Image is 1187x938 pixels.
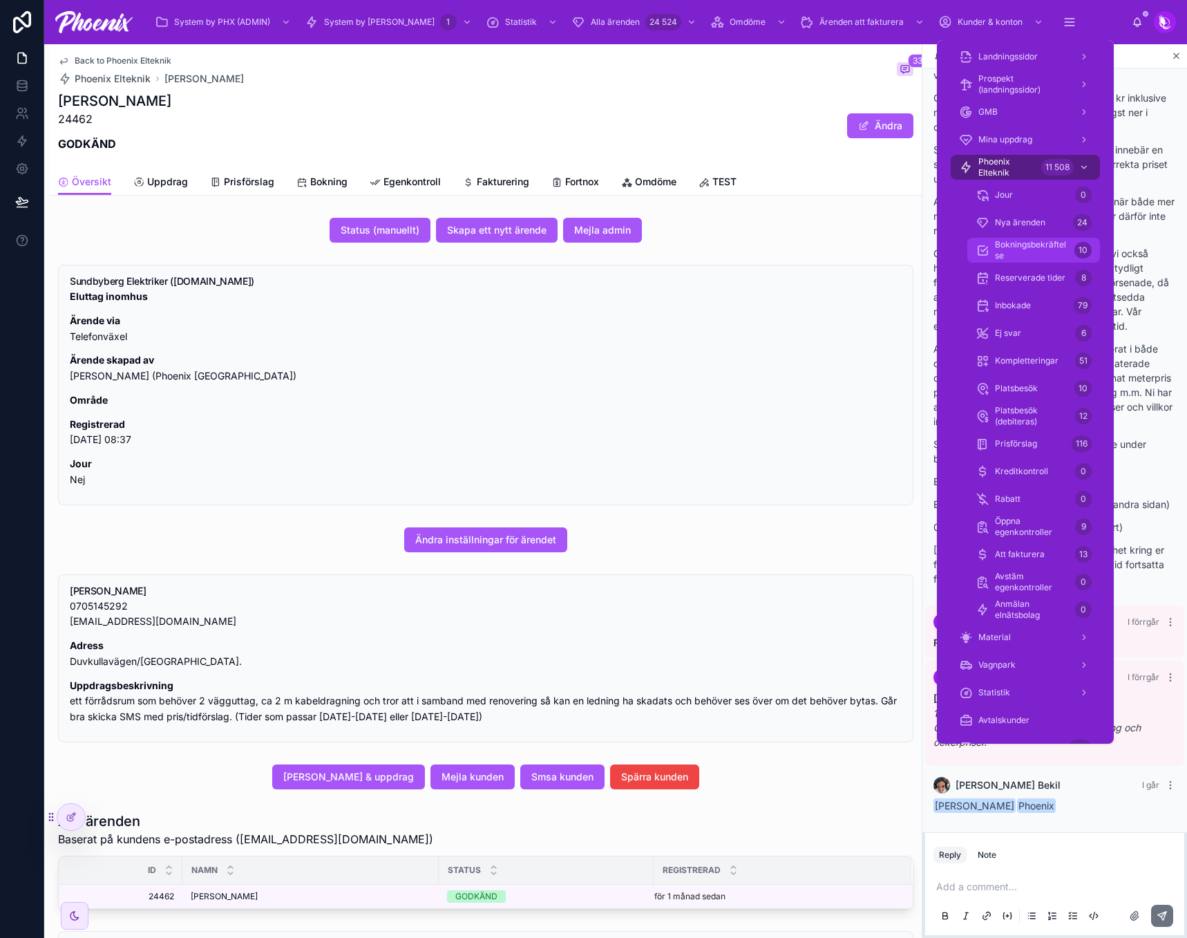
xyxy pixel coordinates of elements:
span: [PERSON_NAME] Bekil [956,778,1061,792]
span: I går [1142,780,1159,790]
span: Fortnox [565,175,599,189]
div: scrollable content [144,7,1132,37]
a: Bokningsbekräftelse10 [967,238,1100,263]
p: Gällande elektrikerns sena ankomst vill vi också hänvisa till våra bokningsvillkor, där det tydli... [933,246,1176,333]
a: Platsbesök (debiteras)12 [967,404,1100,429]
span: Ärenden att fakturera [819,17,904,28]
span: Landningssidor [978,51,1038,62]
a: Avtalskunder [951,708,1100,733]
span: Prisförslag [224,175,274,189]
button: Mejla admin [563,218,642,243]
div: scrollable content [937,40,1114,744]
span: Phoenix Elteknik [75,72,151,86]
span: [PERSON_NAME] & uppdrag [283,770,414,784]
strong: Adress [70,639,104,651]
img: App logo [55,11,133,33]
span: Platsbesök [995,383,1038,394]
button: Ändra [847,113,913,138]
div: 0705145292 roblar962@gmail.com **Adress** Duvkullavägen/Karlsvägen. **Uppdragsbeskrivning** ett f... [70,599,902,725]
strong: Jour [70,458,92,469]
span: Spärra kunden [621,770,688,784]
div: **Eluttag inomhus** **Ärende via** Telefonväxel **Ärende skapad av** Christopher (Phoenix Sverige... [70,289,902,488]
a: Arbetsansökan660 [951,735,1100,760]
div: GODKÄND [455,890,497,903]
span: Anmälan elnätsbolag [995,599,1070,621]
span: Omdöme [635,175,676,189]
span: Registrerad [663,865,721,876]
div: 12 [1075,408,1092,424]
span: Inbokade [995,300,1031,311]
p: Nej [70,456,902,488]
a: [PERSON_NAME] [164,72,244,86]
strong: [PERSON_NAME] lämnad av kund! [933,693,1095,704]
span: Mejla kunden [441,770,504,784]
div: 79 [1074,297,1092,314]
div: 10 [1074,242,1092,259]
div: 0 [1075,187,1092,203]
strong: Uppdragsbeskrivning [70,679,173,691]
a: Statistik [951,680,1100,705]
span: Egenkontroll [383,175,441,189]
p: Duvkullavägen/[GEOGRAPHIC_DATA]. [70,638,902,670]
span: Att fakturera [995,549,1045,560]
span: Bokning [310,175,348,189]
p: Ett extra eluttag (2 vägs som sattes på andra sidan) [933,497,1176,512]
p: Telefonväxel [70,313,902,345]
h5: Robert [70,586,902,596]
p: 0705145292 [EMAIL_ADDRESS][DOMAIN_NAME] [70,599,902,630]
span: Alla ärenden [591,17,640,28]
a: Fortnox [551,169,599,197]
div: 1 [440,14,457,30]
a: Landningssidor [951,44,1100,69]
a: Platsbesök10 [967,376,1100,401]
span: Reserverade tider [995,272,1065,283]
a: System by [PERSON_NAME]1 [301,10,479,35]
p: Allt material som använts finns specificerat i både den ursprungliga offerten och den uppdaterade... [933,341,1176,429]
a: Ärenden att fakturera [796,10,931,35]
span: Vagnpark [978,659,1016,670]
a: Jour0 [967,182,1100,207]
span: Ej svar [995,328,1021,339]
button: Ändra inställningar för ärendet [404,527,567,552]
span: Prisförslag [995,438,1037,449]
div: 116 [1072,435,1092,452]
strong: Registrerad [70,418,125,430]
p: [DATE] 08:37 [70,417,902,449]
div: 660 [1068,740,1092,756]
button: Skapa ett nytt ärende [436,218,558,243]
div: 0 [1075,491,1092,507]
span: TEST [712,175,737,189]
p: 24462 [58,111,171,127]
span: Öppna egenkontroller [995,516,1070,538]
em: 1 av 5 [933,707,959,719]
a: Reserverade tider8 [967,265,1100,290]
button: Spärra kunden [610,765,699,789]
span: Back to Phoenix Elteknik [75,55,171,66]
h1: [PERSON_NAME] [58,91,171,111]
a: Egenkontroll [370,169,441,197]
span: NAMN [191,865,218,876]
button: Smsa kunden [520,765,605,789]
span: Prospekt (landningssidor) [978,73,1068,95]
a: Prisförslag [210,169,274,197]
span: [PERSON_NAME] [933,798,1016,813]
p: Extra kabel [933,474,1176,489]
strong: Ärende via [70,315,120,326]
button: 33 [897,62,913,79]
a: Bokning [296,169,348,197]
a: Kreditkontroll0 [967,459,1100,484]
span: Kreditkontroll [995,466,1048,477]
span: System by PHX (ADMIN) [174,17,270,28]
em: Otydlig kommunikation, usel tidspassning och ockerpriser. [933,722,1141,748]
span: Kunder & konton [958,17,1023,28]
span: Statistik [505,17,537,28]
a: Kunder & konton [934,10,1050,35]
button: Note [972,847,1002,863]
a: Mina uppdrag [951,127,1100,152]
p: ett förrådsrum som behöver 2 vägguttag, ca 2 m kabeldragning och tror att i samband med renoverin... [70,678,902,725]
span: Uppdrag [147,175,188,189]
span: Översikt [72,175,111,189]
button: [PERSON_NAME] & uppdrag [272,765,425,789]
button: Reply [933,847,967,863]
strong: Område [70,394,108,406]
